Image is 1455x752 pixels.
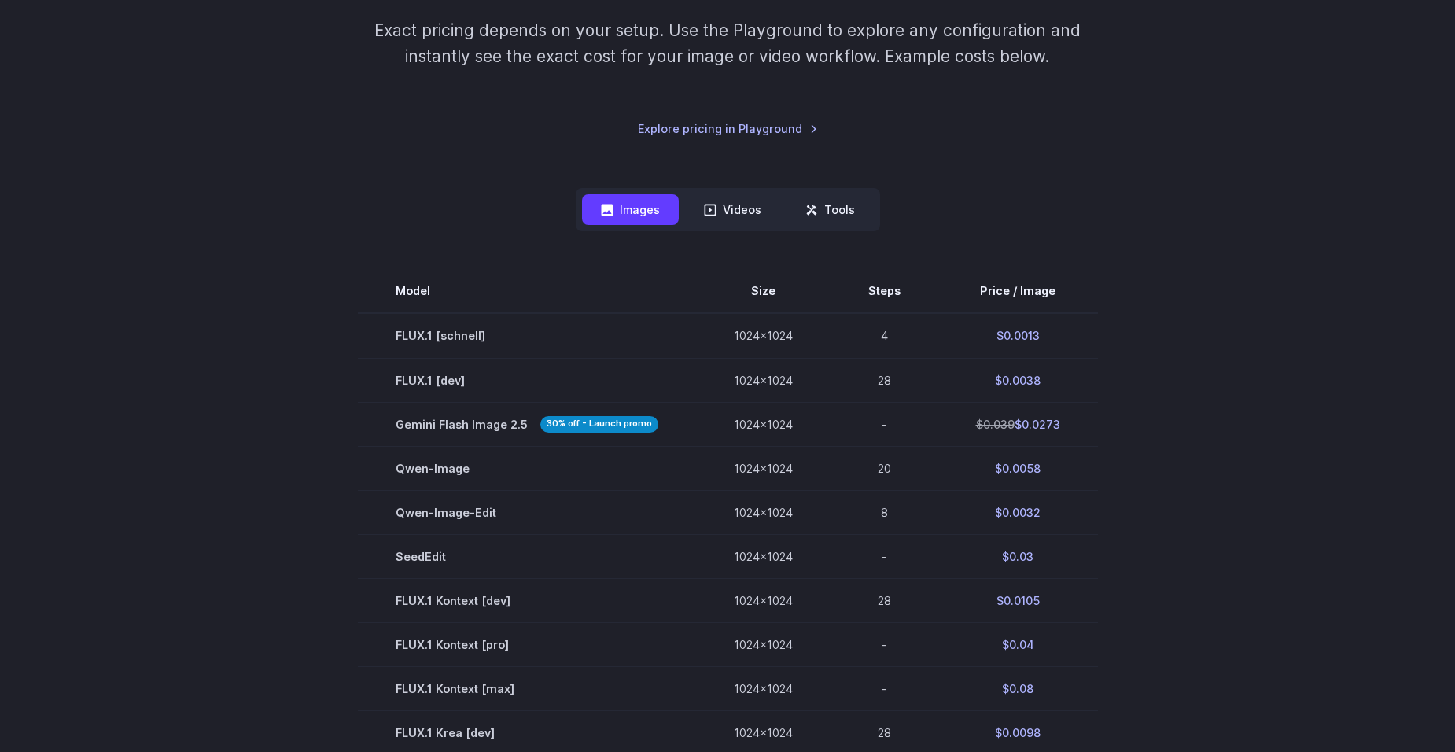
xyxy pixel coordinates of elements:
td: FLUX.1 Kontext [max] [358,666,696,710]
s: $0.039 [976,418,1015,431]
td: - [831,622,938,666]
td: 1024x1024 [696,622,831,666]
button: Videos [685,194,780,225]
td: $0.04 [938,622,1098,666]
a: Explore pricing in Playground [638,120,818,138]
strong: 30% off - Launch promo [540,416,658,433]
td: 1024x1024 [696,490,831,534]
td: 4 [831,313,938,358]
td: FLUX.1 [schnell] [358,313,696,358]
td: 1024x1024 [696,446,831,490]
td: 1024x1024 [696,402,831,446]
th: Price / Image [938,269,1098,313]
button: Images [582,194,679,225]
button: Tools [786,194,874,225]
td: 8 [831,490,938,534]
td: FLUX.1 [dev] [358,358,696,402]
td: FLUX.1 Kontext [dev] [358,578,696,622]
td: Qwen-Image [358,446,696,490]
td: 20 [831,446,938,490]
td: SeedEdit [358,534,696,578]
td: 1024x1024 [696,534,831,578]
td: FLUX.1 Kontext [pro] [358,622,696,666]
td: 1024x1024 [696,313,831,358]
td: 1024x1024 [696,358,831,402]
td: 28 [831,578,938,622]
td: 28 [831,358,938,402]
span: Gemini Flash Image 2.5 [396,415,658,433]
td: - [831,666,938,710]
td: $0.08 [938,666,1098,710]
td: 1024x1024 [696,666,831,710]
td: $0.0105 [938,578,1098,622]
td: $0.0013 [938,313,1098,358]
td: 1024x1024 [696,578,831,622]
td: Qwen-Image-Edit [358,490,696,534]
th: Size [696,269,831,313]
p: Exact pricing depends on your setup. Use the Playground to explore any configuration and instantl... [344,17,1111,70]
td: - [831,402,938,446]
td: $0.0273 [938,402,1098,446]
th: Model [358,269,696,313]
td: $0.0032 [938,490,1098,534]
td: $0.0038 [938,358,1098,402]
td: $0.0058 [938,446,1098,490]
th: Steps [831,269,938,313]
td: - [831,534,938,578]
td: $0.03 [938,534,1098,578]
